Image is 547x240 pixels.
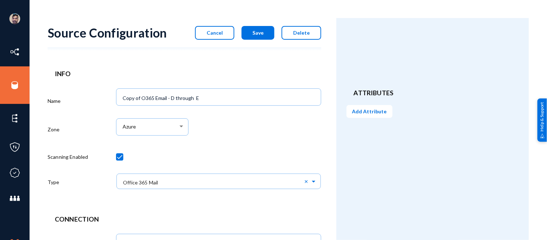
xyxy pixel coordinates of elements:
span: Azure [123,124,136,130]
header: Attributes [354,88,512,98]
img: icon-inventory.svg [9,47,20,57]
button: Save [242,26,274,40]
button: Cancel [195,26,234,40]
span: Add Attribute [352,108,387,114]
img: icon-members.svg [9,193,20,204]
img: help_support.svg [540,134,545,138]
span: Clear all [304,178,310,184]
header: Info [55,69,314,79]
label: Type [48,178,59,186]
header: Connection [55,214,314,224]
span: Save [252,30,264,36]
button: Add Attribute [347,105,393,118]
img: icon-policies.svg [9,142,20,153]
img: icon-compliance.svg [9,167,20,178]
button: Delete [282,26,321,40]
label: Name [48,97,61,105]
span: Delete [293,30,310,36]
img: ACg8ocK1ZkZ6gbMmCU1AeqPIsBvrTWeY1xNXvgxNjkUXxjcqAiPEIvU=s96-c [9,13,20,24]
label: Zone [48,126,60,133]
label: Scanning Enabled [48,153,88,161]
img: icon-sources.svg [9,80,20,91]
div: Source Configuration [48,25,167,40]
img: icon-elements.svg [9,113,20,124]
div: Help & Support [538,98,547,141]
span: Cancel [207,30,223,36]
